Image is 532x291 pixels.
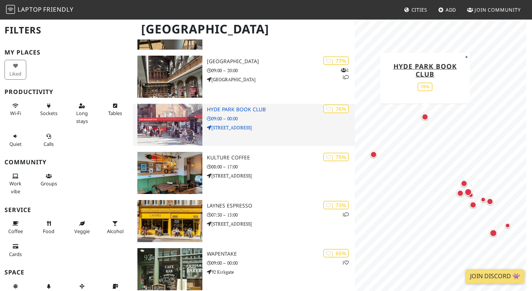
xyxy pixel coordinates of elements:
[9,251,22,258] span: Credit cards
[8,228,23,235] span: Coffee
[207,259,355,267] p: 09:00 – 00:00
[41,180,57,187] span: Group tables
[38,217,60,237] button: Food
[10,110,21,117] span: Stable Wi-Fi
[207,58,355,65] h3: [GEOGRAPHIC_DATA]
[44,141,54,147] span: Video/audio calls
[5,159,128,166] h3: Community
[9,141,22,147] span: Quiet
[475,6,521,13] span: Join Community
[133,200,354,242] a: Laynes Espresso | 73% 1 Laynes Espresso 07:30 – 15:00 [STREET_ADDRESS]
[503,221,512,230] div: Map marker
[5,217,26,237] button: Coffee
[455,188,465,198] div: Map marker
[5,88,128,95] h3: Productivity
[417,82,433,91] div: 76%
[466,191,475,200] div: Map marker
[323,249,349,258] div: | 65%
[488,228,499,238] div: Map marker
[207,106,355,113] h3: Hyde Park Book Club
[43,228,54,235] span: Food
[135,19,353,39] h1: [GEOGRAPHIC_DATA]
[5,170,26,197] button: Work vibe
[464,3,524,17] a: Join Community
[43,5,73,14] span: Friendly
[108,110,122,117] span: Work-friendly tables
[468,200,478,210] div: Map marker
[420,112,430,122] div: Map marker
[401,3,430,17] a: Cities
[133,152,354,194] a: Kulture Coffee | 75% Kulture Coffee 08:00 – 17:00 [STREET_ADDRESS]
[137,104,202,146] img: Hyde Park Book Club
[137,248,202,290] img: Wapentake
[6,5,15,14] img: LaptopFriendly
[71,217,93,237] button: Veggie
[104,217,126,237] button: Alcohol
[341,67,349,81] p: 1 1
[5,269,128,276] h3: Space
[207,163,355,170] p: 08:00 – 17:00
[133,248,354,290] a: Wapentake | 65% 1 Wapentake 09:00 – 00:00 92 Kirkgate
[18,5,42,14] span: Laptop
[9,180,21,194] span: People working
[411,6,427,13] span: Cities
[207,124,355,131] p: [STREET_ADDRESS]
[38,130,60,150] button: Calls
[76,110,88,124] span: Long stays
[323,105,349,113] div: | 76%
[463,53,470,61] button: Close popup
[74,228,90,235] span: Veggie
[107,228,124,235] span: Alcohol
[485,197,495,206] div: Map marker
[38,170,60,190] button: Groups
[5,49,128,56] h3: My Places
[323,56,349,65] div: | 77%
[40,110,57,117] span: Power sockets
[207,220,355,227] p: [STREET_ADDRESS]
[5,100,26,120] button: Wi-Fi
[5,19,128,42] h2: Filters
[435,3,460,17] a: Add
[459,179,469,188] div: Map marker
[207,67,355,74] p: 09:00 – 20:00
[207,268,355,276] p: 92 Kirkgate
[104,100,126,120] button: Tables
[137,56,202,98] img: Leeds Central Library
[446,6,457,13] span: Add
[369,150,378,159] div: Map marker
[133,104,354,146] a: Hyde Park Book Club | 76% Hyde Park Book Club 09:00 – 00:00 [STREET_ADDRESS]
[342,259,349,266] p: 1
[6,3,74,17] a: LaptopFriendly LaptopFriendly
[393,61,457,78] a: Hyde Park Book Club
[71,100,93,127] button: Long stays
[342,211,349,218] p: 1
[207,172,355,179] p: [STREET_ADDRESS]
[207,155,355,161] h3: Kulture Coffee
[137,200,202,242] img: Laynes Espresso
[137,152,202,194] img: Kulture Coffee
[207,115,355,122] p: 09:00 – 00:00
[463,187,473,197] div: Map marker
[207,251,355,257] h3: Wapentake
[5,130,26,150] button: Quiet
[5,206,128,214] h3: Service
[207,203,355,209] h3: Laynes Espresso
[207,211,355,218] p: 07:30 – 15:00
[323,153,349,161] div: | 75%
[323,201,349,209] div: | 73%
[207,76,355,83] p: [GEOGRAPHIC_DATA]
[38,100,60,120] button: Sockets
[479,195,488,204] div: Map marker
[5,240,26,260] button: Cards
[133,56,354,98] a: Leeds Central Library | 77% 11 [GEOGRAPHIC_DATA] 09:00 – 20:00 [GEOGRAPHIC_DATA]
